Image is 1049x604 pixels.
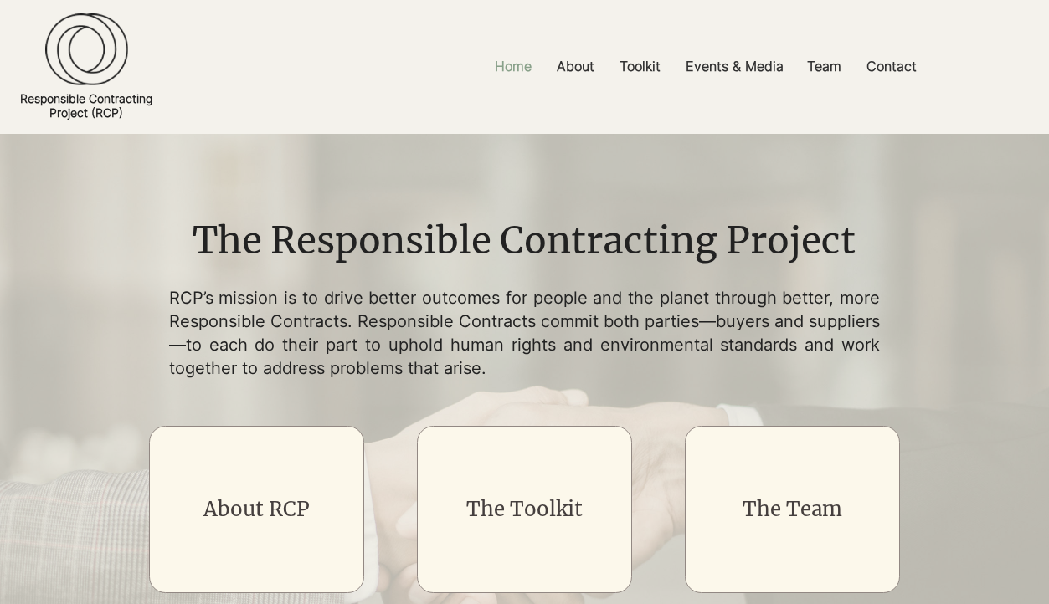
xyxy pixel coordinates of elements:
[858,48,925,85] p: Contact
[611,48,669,85] p: Toolkit
[203,496,310,522] a: About RCP
[607,48,673,85] a: Toolkit
[677,48,792,85] p: Events & Media
[169,286,881,380] p: RCP’s mission is to drive better outcomes for people and the planet through better, more Responsi...
[362,48,1049,85] nav: Site
[466,496,583,522] a: The Toolkit
[544,48,607,85] a: About
[854,48,929,85] a: Contact
[794,48,854,85] a: Team
[743,496,842,522] a: The Team
[548,48,603,85] p: About
[673,48,794,85] a: Events & Media
[799,48,850,85] p: Team
[482,48,544,85] a: Home
[20,91,152,120] a: Responsible ContractingProject (RCP)
[486,48,540,85] p: Home
[105,215,942,267] h1: The Responsible Contracting Project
